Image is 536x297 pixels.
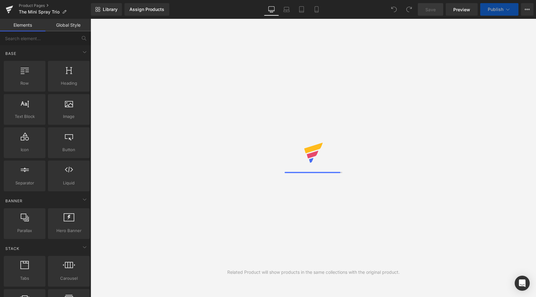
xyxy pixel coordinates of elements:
a: Laptop [279,3,294,16]
span: Base [5,50,17,56]
span: Tabs [6,275,44,282]
a: New Library [91,3,122,16]
span: The Mini Spray Trio [19,9,60,14]
button: Undo [388,3,400,16]
a: Mobile [309,3,324,16]
span: Button [50,146,88,153]
a: Preview [446,3,478,16]
span: Save [425,6,436,13]
button: Redo [403,3,415,16]
span: Carousel [50,275,88,282]
a: Tablet [294,3,309,16]
span: Preview [453,6,470,13]
span: Row [6,80,44,87]
span: Banner [5,198,23,204]
span: Icon [6,146,44,153]
span: Hero Banner [50,227,88,234]
a: Product Pages [19,3,91,8]
span: Publish [488,7,503,12]
div: Open Intercom Messenger [515,276,530,291]
span: Text Block [6,113,44,120]
div: Assign Products [129,7,164,12]
span: Stack [5,246,20,252]
div: Related Product will show products in the same collections with the original product. [227,269,400,276]
span: Parallax [6,227,44,234]
span: Liquid [50,180,88,186]
span: Separator [6,180,44,186]
span: Library [103,7,118,12]
button: More [521,3,533,16]
span: Image [50,113,88,120]
a: Desktop [264,3,279,16]
a: Global Style [45,19,91,31]
button: Publish [480,3,518,16]
span: Heading [50,80,88,87]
